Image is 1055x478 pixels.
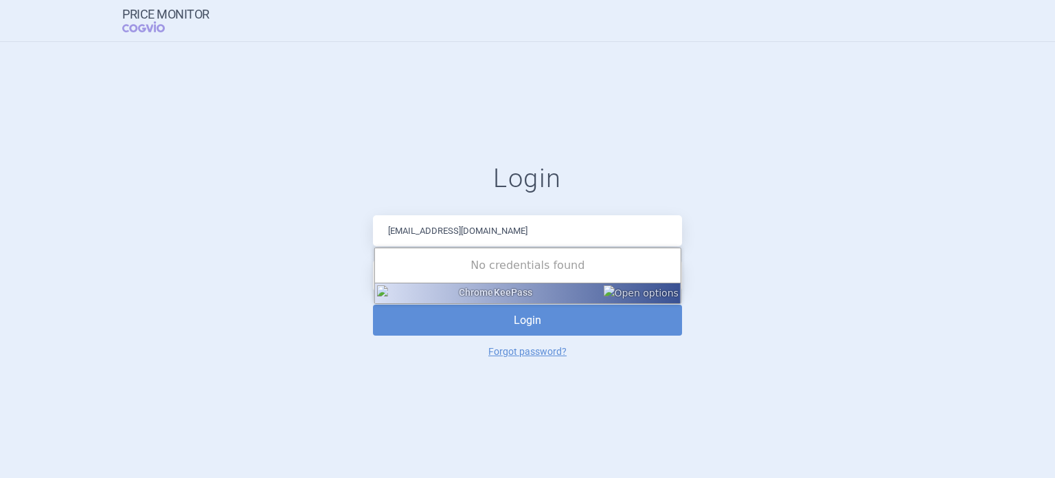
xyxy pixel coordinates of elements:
[122,8,209,34] a: Price MonitorCOGVIO
[603,285,678,301] img: Open options
[488,347,567,356] a: Forgot password?
[373,305,682,336] button: Login
[375,248,681,283] div: No credentials found
[373,215,682,246] input: Email
[373,163,682,195] h1: Login
[459,285,533,301] div: ChromeKeePass
[122,8,209,21] strong: Price Monitor
[122,21,184,32] span: COGVIO
[377,285,388,301] img: icon48.png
